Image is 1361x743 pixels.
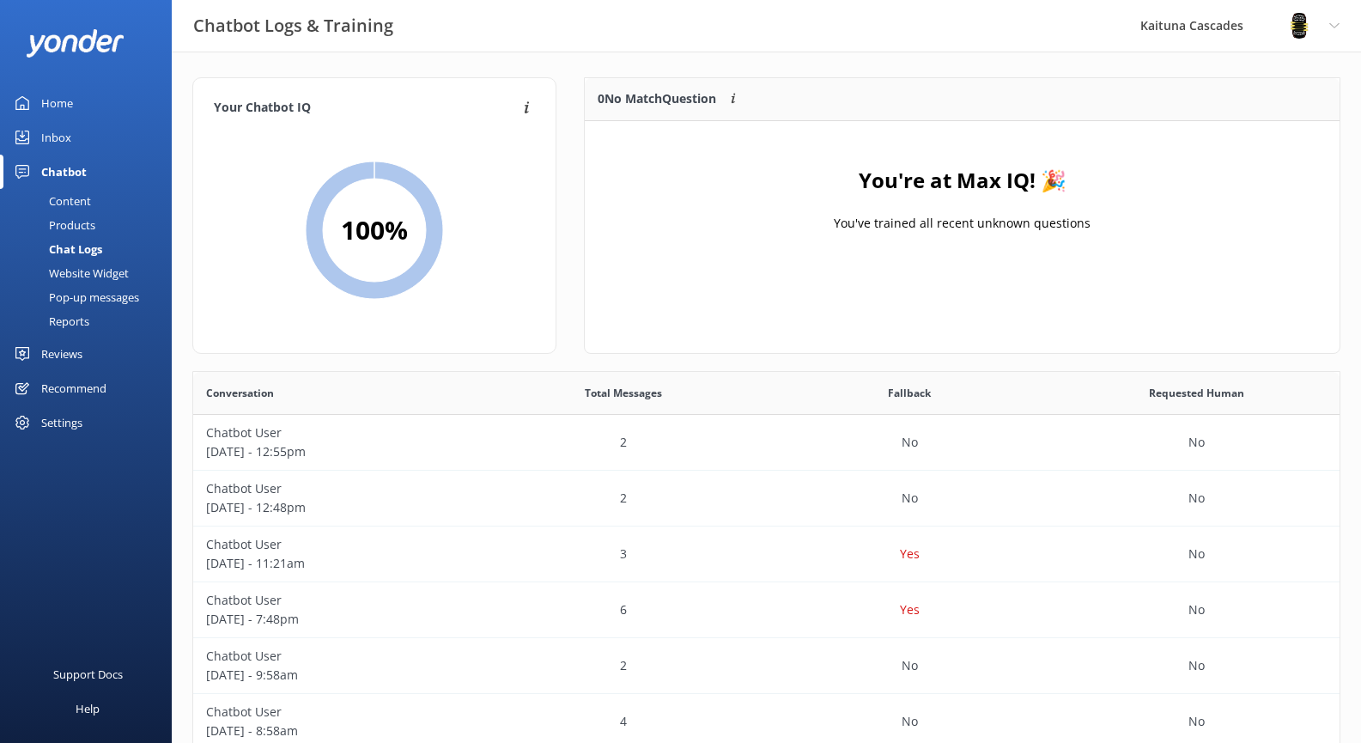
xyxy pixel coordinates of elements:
span: Requested Human [1149,385,1244,401]
div: Chat Logs [10,237,102,261]
div: row [193,582,1340,638]
h3: Chatbot Logs & Training [193,12,393,40]
a: Chat Logs [10,237,172,261]
p: 6 [620,600,627,619]
div: Settings [41,405,82,440]
div: row [193,471,1340,527]
p: No [902,712,918,731]
div: grid [585,121,1340,293]
div: Website Widget [10,261,129,285]
p: No [1188,712,1205,731]
div: Reports [10,309,89,333]
h4: Your Chatbot IQ [214,99,519,118]
p: 2 [620,656,627,675]
p: [DATE] - 7:48pm [206,610,467,629]
div: Pop-up messages [10,285,139,309]
p: No [1188,545,1205,563]
p: Yes [900,600,920,619]
div: Inbox [41,120,71,155]
span: Fallback [888,385,931,401]
p: 4 [620,712,627,731]
p: You've trained all recent unknown questions [834,214,1091,233]
a: Reports [10,309,172,333]
p: Yes [900,545,920,563]
h4: You're at Max IQ! 🎉 [859,164,1066,197]
a: Products [10,213,172,237]
p: 2 [620,489,627,508]
p: Chatbot User [206,423,467,442]
div: Content [10,189,91,213]
p: No [1188,656,1205,675]
p: No [902,656,918,675]
p: 2 [620,433,627,452]
p: 3 [620,545,627,563]
h2: 100 % [341,210,408,251]
p: No [1188,489,1205,508]
img: 802-1755650174.png [1286,13,1312,39]
img: yonder-white-logo.png [26,29,125,58]
span: Conversation [206,385,274,401]
p: [DATE] - 9:58am [206,666,467,685]
p: No [902,433,918,452]
p: [DATE] - 8:58am [206,722,467,740]
div: Recommend [41,371,106,405]
p: [DATE] - 12:48pm [206,498,467,517]
p: Chatbot User [206,647,467,666]
p: Chatbot User [206,535,467,554]
span: Total Messages [585,385,662,401]
p: Chatbot User [206,703,467,722]
p: No [1188,600,1205,619]
div: Reviews [41,337,82,371]
p: [DATE] - 11:21am [206,554,467,573]
div: Chatbot [41,155,87,189]
p: Chatbot User [206,591,467,610]
div: row [193,638,1340,694]
a: Website Widget [10,261,172,285]
div: row [193,527,1340,582]
a: Pop-up messages [10,285,172,309]
div: Home [41,86,73,120]
div: row [193,415,1340,471]
p: No [902,489,918,508]
p: No [1188,433,1205,452]
div: Help [76,691,100,726]
p: 0 No Match Question [598,89,716,108]
div: Products [10,213,95,237]
a: Content [10,189,172,213]
p: Chatbot User [206,479,467,498]
p: [DATE] - 12:55pm [206,442,467,461]
div: Support Docs [53,657,123,691]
